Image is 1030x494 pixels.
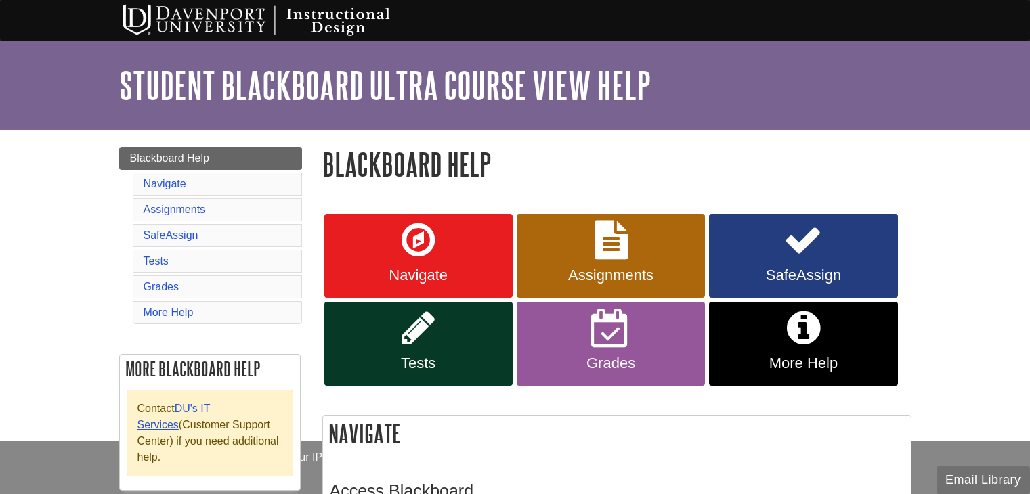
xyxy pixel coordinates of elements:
[527,355,695,372] span: Grades
[937,466,1030,494] button: Email Library
[323,416,911,451] h2: Navigate
[112,3,437,37] img: Davenport University Instructional Design
[709,214,897,298] a: SafeAssign
[322,147,911,181] h1: Blackboard Help
[324,214,513,298] a: Navigate
[127,390,293,476] div: Contact (Customer Support Center) if you need additional help.
[527,267,695,284] span: Assignments
[144,178,186,189] a: Navigate
[130,152,209,164] span: Blackboard Help
[719,355,887,372] span: More Help
[144,229,198,241] a: SafeAssign
[119,64,651,106] a: Student Blackboard Ultra Course View Help
[324,302,513,386] a: Tests
[517,302,705,386] a: Grades
[144,255,169,267] a: Tests
[144,204,206,215] a: Assignments
[119,147,302,170] a: Blackboard Help
[144,281,179,292] a: Grades
[120,355,300,383] h2: More Blackboard Help
[517,214,705,298] a: Assignments
[144,307,194,318] a: More Help
[335,267,502,284] span: Navigate
[719,267,887,284] span: SafeAssign
[335,355,502,372] span: Tests
[709,302,897,386] a: More Help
